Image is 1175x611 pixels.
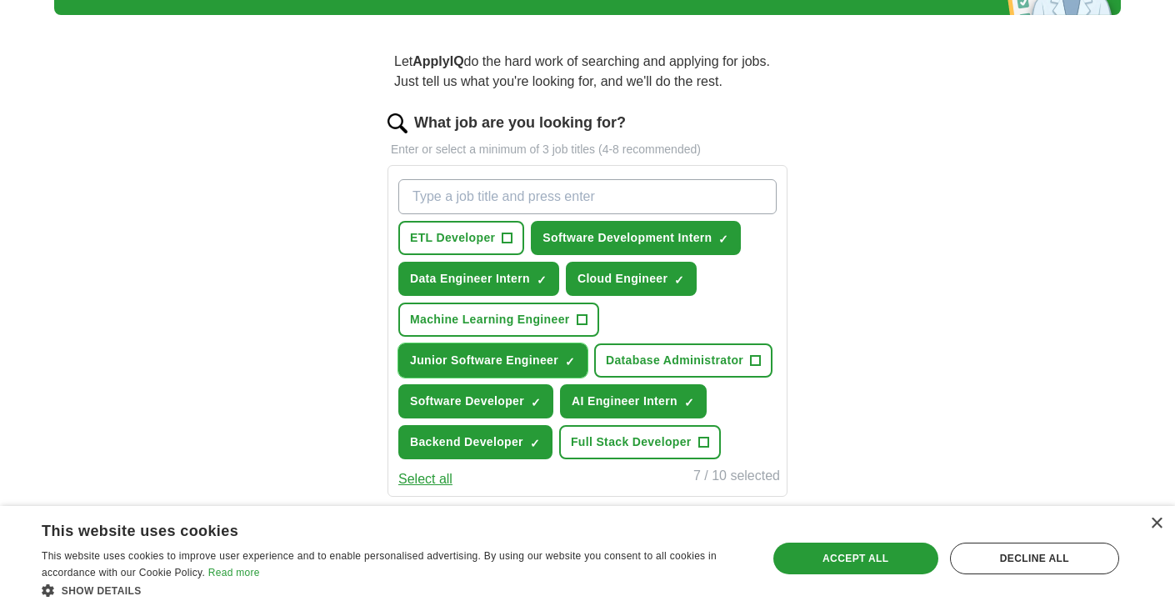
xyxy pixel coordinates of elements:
[1150,518,1162,530] div: Close
[398,262,559,296] button: Data Engineer Intern✓
[398,469,452,489] button: Select all
[674,273,684,287] span: ✓
[398,303,599,337] button: Machine Learning Engineer
[537,273,547,287] span: ✓
[693,466,780,489] div: 7 / 10 selected
[410,433,523,451] span: Backend Developer
[718,233,728,246] span: ✓
[531,396,541,409] span: ✓
[398,221,524,255] button: ETL Developer
[62,585,142,597] span: Show details
[387,45,787,98] p: Let do the hard work of searching and applying for jobs. Just tell us what you're looking for, an...
[42,516,704,541] div: This website uses cookies
[530,437,540,450] span: ✓
[571,433,692,451] span: Full Stack Developer
[773,543,938,574] div: Accept all
[42,582,746,598] div: Show details
[398,343,587,378] button: Junior Software Engineer✓
[387,113,407,133] img: search.png
[577,270,667,288] span: Cloud Engineer
[398,425,552,459] button: Backend Developer✓
[412,54,463,68] strong: ApplyIQ
[414,112,626,134] label: What job are you looking for?
[594,343,772,378] button: Database Administrator
[410,229,495,247] span: ETL Developer
[950,543,1119,574] div: Decline all
[387,141,787,158] p: Enter or select a minimum of 3 job titles (4-8 recommended)
[542,229,712,247] span: Software Development Intern
[42,550,717,578] span: This website uses cookies to improve user experience and to enable personalised advertising. By u...
[410,311,570,328] span: Machine Learning Engineer
[684,396,694,409] span: ✓
[531,221,741,255] button: Software Development Intern✓
[606,352,743,369] span: Database Administrator
[398,384,553,418] button: Software Developer✓
[410,270,530,288] span: Data Engineer Intern
[560,384,707,418] button: AI Engineer Intern✓
[208,567,260,578] a: Read more, opens a new window
[398,179,777,214] input: Type a job title and press enter
[565,355,575,368] span: ✓
[566,262,697,296] button: Cloud Engineer✓
[572,393,677,410] span: AI Engineer Intern
[410,352,558,369] span: Junior Software Engineer
[410,393,524,410] span: Software Developer
[559,425,721,459] button: Full Stack Developer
